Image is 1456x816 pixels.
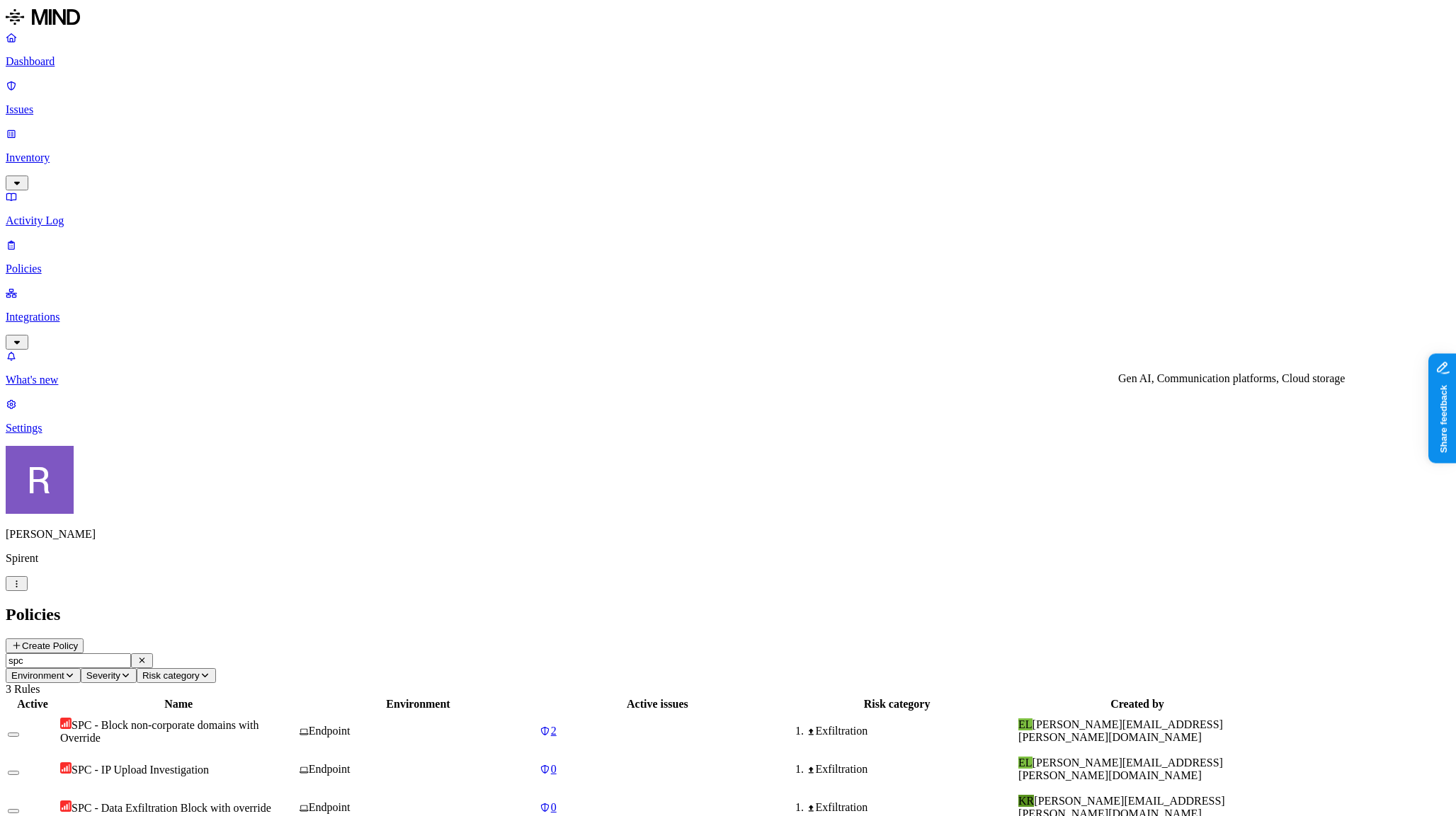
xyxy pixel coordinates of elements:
[6,683,40,695] span: 3 Rules
[807,763,1016,776] div: Exfiltration
[72,802,271,814] span: SPC - Data Exfiltration Block with override
[309,725,351,737] span: Endpoint
[142,670,200,681] span: Risk category
[1018,698,1256,711] div: Created by
[6,6,80,28] img: MIND
[300,698,536,711] div: Environment
[551,725,557,737] span: 2
[551,801,557,813] span: 0
[60,698,297,711] div: Name
[6,638,84,653] button: Create Policy
[807,801,1016,814] div: Exfiltration
[6,103,1450,116] p: Issues
[1018,718,1033,730] span: EL
[778,698,1016,711] div: Risk category
[8,698,57,711] div: Active
[60,762,72,774] img: severity-high.svg
[6,311,1450,323] p: Integrations
[1018,757,1223,781] span: [PERSON_NAME][EMAIL_ADDRESS][PERSON_NAME][DOMAIN_NAME]
[60,718,72,729] img: severity-high.svg
[60,800,72,812] img: severity-high.svg
[6,214,1450,227] p: Activity Log
[540,698,775,711] div: Active issues
[1118,372,1345,385] div: Gen AI, Communication platforms, Cloud storage
[11,670,64,681] span: Environment
[1018,795,1034,807] span: KR
[6,653,131,668] input: Search
[807,725,1016,737] div: Exfiltration
[6,263,1450,275] p: Policies
[86,670,120,681] span: Severity
[72,764,209,776] span: SPC - IP Upload Investigation
[6,552,1450,565] p: Spirent
[60,719,258,744] span: SPC - Block non-corporate domains with Override
[1018,757,1033,769] span: EL
[551,763,557,775] span: 0
[6,446,74,514] img: Rich Thompson
[6,605,1450,624] h2: Policies
[6,151,1450,164] p: Inventory
[309,763,351,775] span: Endpoint
[1018,718,1223,743] span: [PERSON_NAME][EMAIL_ADDRESS][PERSON_NAME][DOMAIN_NAME]
[309,801,351,813] span: Endpoint
[6,55,1450,68] p: Dashboard
[6,374,1450,386] p: What's new
[6,422,1450,435] p: Settings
